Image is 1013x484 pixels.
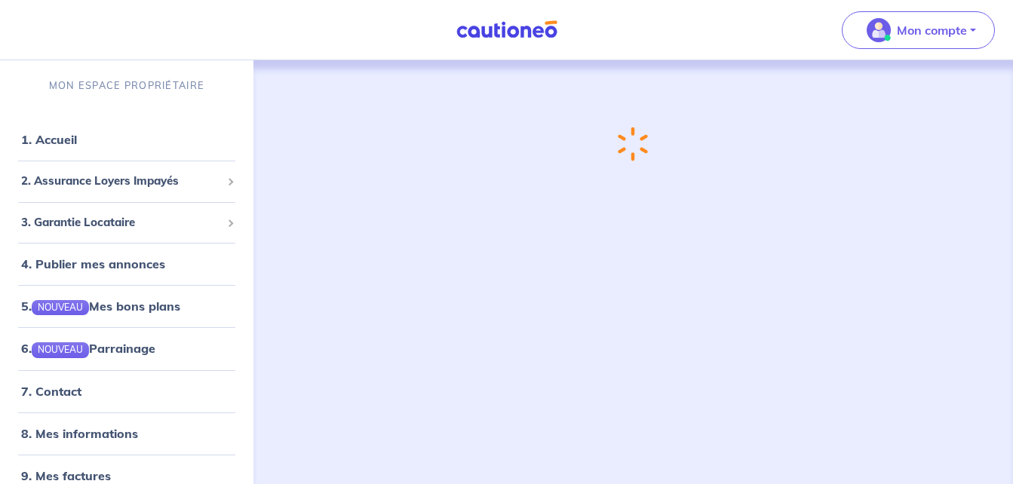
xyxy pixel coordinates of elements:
div: 2. Assurance Loyers Impayés [6,167,247,196]
div: 5.NOUVEAUMes bons plans [6,291,247,321]
img: loading-spinner [615,124,651,164]
img: Cautioneo [450,20,563,39]
img: illu_account_valid_menu.svg [867,18,891,42]
a: 4. Publier mes annonces [21,256,165,271]
div: 8. Mes informations [6,418,247,449]
span: 2. Assurance Loyers Impayés [21,173,221,190]
p: Mon compte [897,21,967,39]
div: 6.NOUVEAUParrainage [6,333,247,363]
div: 3. Garantie Locataire [6,208,247,237]
div: 7. Contact [6,376,247,406]
a: 8. Mes informations [21,426,138,441]
a: 5.NOUVEAUMes bons plans [21,299,180,314]
a: 1. Accueil [21,132,77,147]
button: illu_account_valid_menu.svgMon compte [842,11,995,49]
a: 7. Contact [21,384,81,399]
p: MON ESPACE PROPRIÉTAIRE [49,78,204,93]
span: 3. Garantie Locataire [21,214,221,231]
a: 9. Mes factures [21,468,111,483]
div: 4. Publier mes annonces [6,249,247,279]
a: 6.NOUVEAUParrainage [21,341,155,356]
div: 1. Accueil [6,124,247,155]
